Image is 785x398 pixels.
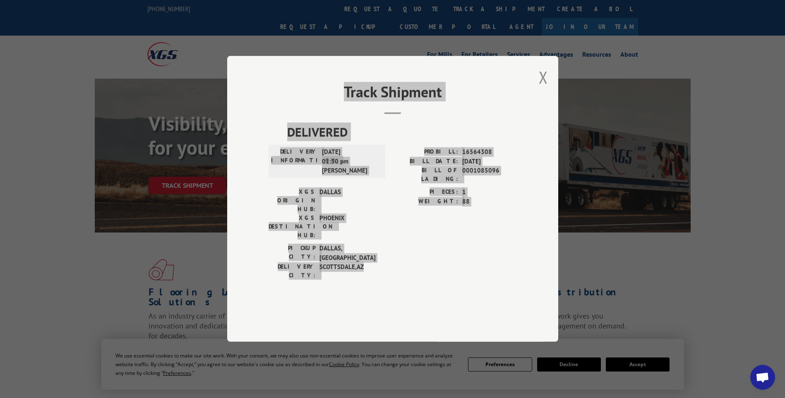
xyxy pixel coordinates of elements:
[393,166,458,184] label: BILL OF LADING:
[393,148,458,157] label: PROBILL:
[393,188,458,197] label: PIECES:
[269,214,315,240] label: XGS DESTINATION HUB:
[462,197,517,206] span: 88
[322,148,378,176] span: [DATE] 01:30 pm [PERSON_NAME]
[750,365,775,390] a: Open chat
[539,66,548,88] button: Close modal
[462,157,517,166] span: [DATE]
[462,166,517,184] span: 0001085096
[393,157,458,166] label: BILL DATE:
[269,263,315,280] label: DELIVERY CITY:
[462,148,517,157] span: 16564308
[393,197,458,206] label: WEIGHT:
[287,123,517,141] span: DELIVERED
[271,148,318,176] label: DELIVERY INFORMATION:
[319,263,375,280] span: SCOTTSDALE , AZ
[319,188,375,214] span: DALLAS
[269,188,315,214] label: XGS ORIGIN HUB:
[462,188,517,197] span: 1
[319,244,375,263] span: DALLAS , [GEOGRAPHIC_DATA]
[319,214,375,240] span: PHOENIX
[269,86,517,102] h2: Track Shipment
[269,244,315,263] label: PICKUP CITY:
